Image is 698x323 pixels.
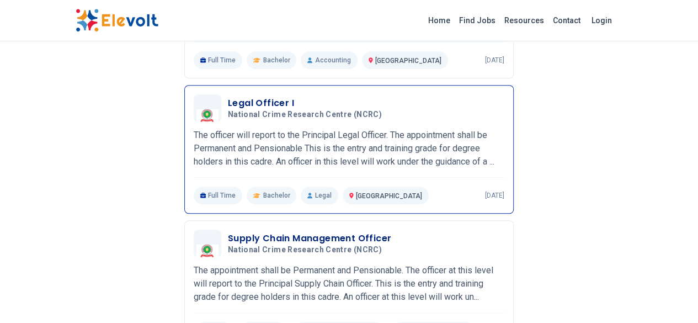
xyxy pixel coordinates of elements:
[455,12,500,29] a: Find Jobs
[194,94,504,204] a: National Crime Research Centre (NCRC)Legal Officer INational Crime Research Centre (NCRC)The offi...
[301,51,357,69] p: Accounting
[485,191,504,200] p: [DATE]
[263,191,290,200] span: Bachelor
[228,245,382,255] span: National Crime Research Centre (NCRC)
[228,110,382,120] span: National Crime Research Centre (NCRC)
[228,232,391,245] h3: Supply Chain Management Officer
[585,9,619,31] a: Login
[194,264,504,304] p: The appointment shall be Permanent and Pensionable. The officer at this level will report to the ...
[196,94,219,122] img: National Crime Research Centre (NCRC)
[301,187,338,204] p: Legal
[194,129,504,168] p: The officer will report to the Principal Legal Officer. The appointment shall be Permanent and Pe...
[228,97,386,110] h3: Legal Officer I
[196,230,219,257] img: National Crime Research Centre (NCRC)
[76,9,158,32] img: Elevolt
[356,192,422,200] span: [GEOGRAPHIC_DATA]
[424,12,455,29] a: Home
[194,51,243,69] p: Full Time
[500,12,548,29] a: Resources
[375,57,441,65] span: [GEOGRAPHIC_DATA]
[485,56,504,65] p: [DATE]
[643,270,698,323] iframe: Chat Widget
[263,56,290,65] span: Bachelor
[194,187,243,204] p: Full Time
[548,12,585,29] a: Contact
